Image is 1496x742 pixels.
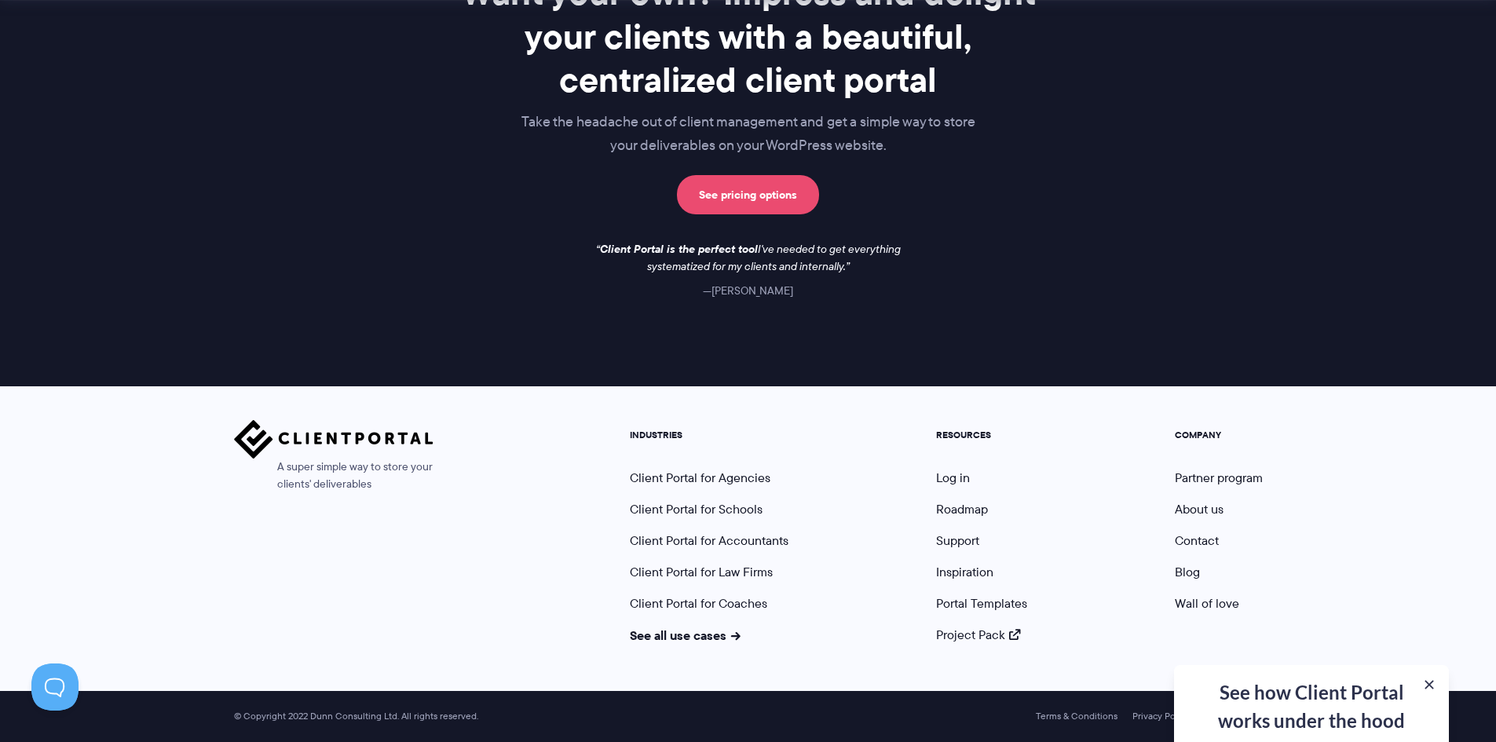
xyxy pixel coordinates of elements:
a: Terms & Conditions [1036,711,1117,722]
a: Wall of love [1175,594,1239,612]
a: Contact [1175,532,1219,550]
a: Portal Templates [936,594,1027,612]
a: Support [936,532,979,550]
a: Blog [1175,563,1200,581]
a: See all use cases [630,626,741,645]
a: Roadmap [936,500,988,518]
a: Client Portal for Law Firms [630,563,773,581]
cite: [PERSON_NAME] [703,283,793,298]
a: Project Pack [936,626,1021,644]
strong: Client Portal is the perfect tool [600,240,758,258]
a: See pricing options [677,175,819,214]
a: Client Portal for Coaches [630,594,767,612]
a: Log in [936,469,970,487]
span: A super simple way to store your clients' deliverables [234,459,433,493]
a: Client Portal for Accountants [630,532,788,550]
span: © Copyright 2022 Dunn Consulting Ltd. All rights reserved. [226,711,486,722]
p: I've needed to get everything systematized for my clients and internally. [583,241,913,276]
a: About us [1175,500,1224,518]
h5: COMPANY [1175,429,1263,440]
a: Partner program [1175,469,1263,487]
a: Inspiration [936,563,993,581]
a: Client Portal for Agencies [630,469,770,487]
a: Client Portal for Schools [630,500,763,518]
h5: RESOURCES [936,429,1027,440]
a: Privacy Policy [1132,711,1190,722]
p: Take the headache out of client management and get a simple way to store your deliverables on you... [435,111,1062,158]
iframe: Toggle Customer Support [31,663,79,711]
h5: INDUSTRIES [630,429,788,440]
